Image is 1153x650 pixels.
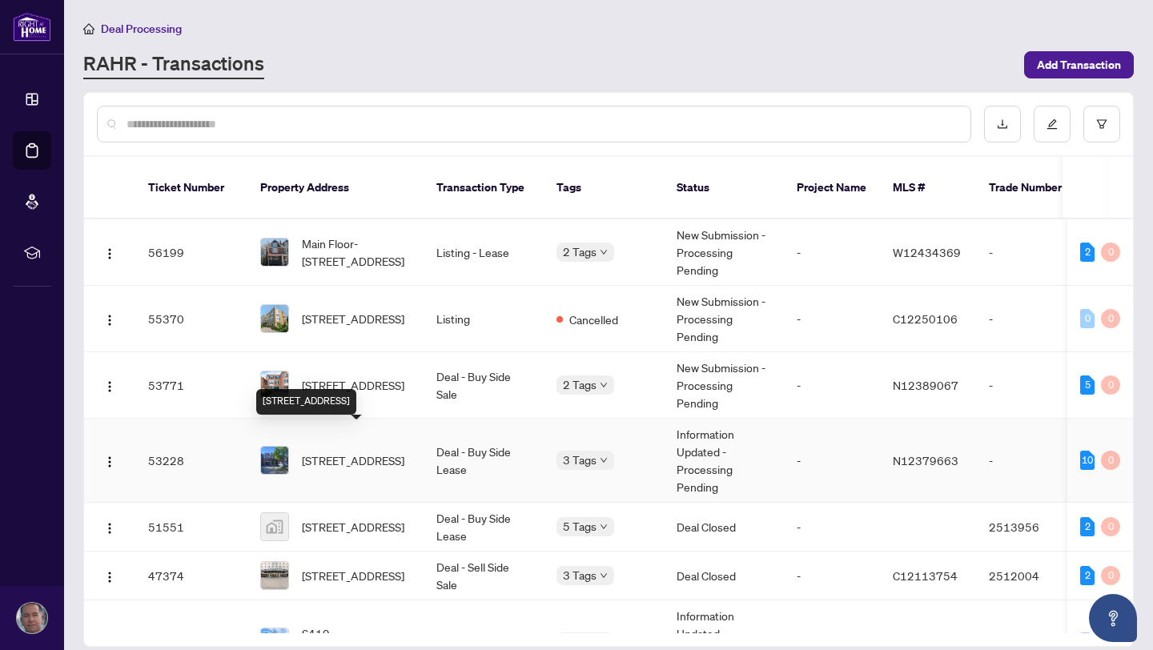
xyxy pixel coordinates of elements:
td: Deal - Buy Side Lease [424,503,544,552]
button: Logo [97,306,123,331]
th: Status [664,157,784,219]
span: home [83,23,94,34]
th: Property Address [247,157,424,219]
td: Deal - Buy Side Sale [424,352,544,419]
th: Project Name [784,157,880,219]
span: [STREET_ADDRESS] [302,310,404,327]
span: C12250106 [893,311,958,326]
img: thumbnail-img [261,305,288,332]
td: 55370 [135,286,247,352]
img: Logo [103,314,116,327]
td: - [784,552,880,600]
span: C12113754 [893,568,958,583]
th: MLS # [880,157,976,219]
td: - [784,352,880,419]
td: Listing - Lease [424,219,544,286]
span: down [600,523,608,531]
span: [STREET_ADDRESS] [302,567,404,584]
img: Logo [103,571,116,584]
td: Deal Closed [664,503,784,552]
img: thumbnail-img [261,513,288,540]
th: Trade Number [976,157,1088,219]
div: 0 [1101,451,1120,470]
td: 53771 [135,352,247,419]
div: 0 [1101,517,1120,536]
td: - [784,219,880,286]
div: 2 [1080,243,1095,262]
span: [STREET_ADDRESS] [302,376,404,394]
button: Logo [97,563,123,588]
td: 51551 [135,503,247,552]
img: Logo [103,455,116,468]
div: 0 [1101,566,1120,585]
img: Logo [103,522,116,535]
button: download [984,106,1021,142]
button: Logo [97,372,123,398]
td: New Submission - Processing Pending [664,219,784,286]
div: [STREET_ADDRESS] [256,389,356,415]
td: - [784,503,880,552]
div: 0 [1080,309,1095,328]
span: 2 Tags [563,243,597,261]
button: Logo [97,447,123,473]
span: 3 Tags [563,451,597,469]
span: Main Floor-[STREET_ADDRESS] [302,235,411,270]
span: down [600,456,608,464]
td: Information Updated - Processing Pending [664,419,784,503]
td: - [976,419,1088,503]
span: 3 Tags [563,566,597,584]
div: 0 [1101,243,1120,262]
span: Add Transaction [1037,52,1121,78]
td: New Submission - Processing Pending [664,352,784,419]
td: Deal Closed [664,552,784,600]
td: 53228 [135,419,247,503]
span: Deal Processing [101,22,182,36]
img: Profile Icon [17,603,47,633]
span: N12379663 [893,453,958,467]
img: thumbnail-img [261,239,288,266]
img: logo [13,12,51,42]
div: 2 [1080,517,1095,536]
span: down [600,572,608,580]
button: Open asap [1089,594,1137,642]
span: N12389067 [893,378,958,392]
td: New Submission - Processing Pending [664,286,784,352]
a: RAHR - Transactions [83,50,264,79]
span: Cancelled [569,311,618,328]
td: - [784,419,880,503]
div: 0 [1101,309,1120,328]
span: [STREET_ADDRESS] [302,451,404,469]
td: 56199 [135,219,247,286]
button: Logo [97,514,123,540]
th: Ticket Number [135,157,247,219]
div: 2 [1080,566,1095,585]
span: 5 Tags [563,517,597,536]
button: Logo [97,239,123,265]
div: 5 [1080,375,1095,395]
td: - [784,286,880,352]
td: - [976,286,1088,352]
td: Deal - Sell Side Sale [424,552,544,600]
th: Transaction Type [424,157,544,219]
div: 10 [1080,451,1095,470]
img: Logo [103,380,116,393]
span: edit [1047,118,1058,130]
td: 2512004 [976,552,1088,600]
span: [STREET_ADDRESS] [302,518,404,536]
span: filter [1096,118,1107,130]
td: 47374 [135,552,247,600]
button: Add Transaction [1024,51,1134,78]
span: 2 Tags [563,375,597,394]
td: Listing [424,286,544,352]
span: download [997,118,1008,130]
div: 0 [1101,375,1120,395]
button: filter [1083,106,1120,142]
img: thumbnail-img [261,562,288,589]
img: Logo [103,247,116,260]
td: 2513956 [976,503,1088,552]
span: W12434369 [893,245,961,259]
img: thumbnail-img [261,371,288,399]
img: thumbnail-img [261,447,288,474]
span: down [600,381,608,389]
button: edit [1034,106,1071,142]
